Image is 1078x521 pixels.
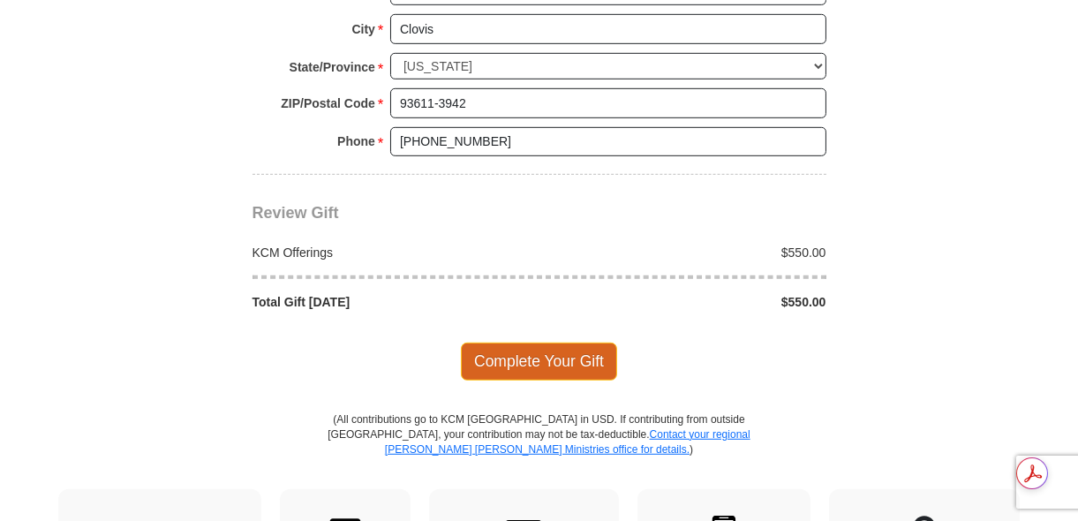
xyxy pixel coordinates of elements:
span: Review Gift [253,204,339,222]
div: Total Gift [DATE] [243,293,539,311]
strong: Phone [337,129,375,154]
strong: State/Province [290,55,375,79]
div: $550.00 [539,293,836,311]
strong: ZIP/Postal Code [281,91,375,116]
strong: City [351,17,374,42]
div: KCM Offerings [243,244,539,261]
span: Complete Your Gift [461,343,617,380]
div: $550.00 [539,244,836,261]
a: Contact your regional [PERSON_NAME] [PERSON_NAME] Ministries office for details. [385,428,750,456]
p: (All contributions go to KCM [GEOGRAPHIC_DATA] in USD. If contributing from outside [GEOGRAPHIC_D... [328,412,751,489]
